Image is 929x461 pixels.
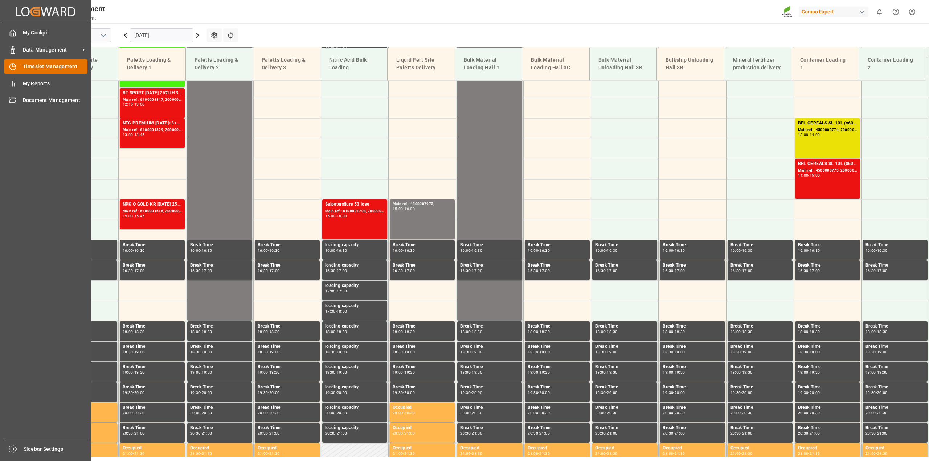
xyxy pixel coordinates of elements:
[393,249,403,252] div: 16:00
[798,343,857,350] div: Break Time
[528,363,587,371] div: Break Time
[798,350,809,354] div: 18:30
[865,363,925,371] div: Break Time
[404,207,415,210] div: 16:00
[865,53,920,74] div: Container Loading 2
[539,350,550,354] div: 19:00
[336,289,337,293] div: -
[200,350,201,354] div: -
[123,371,133,374] div: 19:00
[741,249,742,252] div: -
[23,29,88,37] span: My Cockpit
[98,30,109,41] button: open menu
[799,5,871,18] button: Compo Expert
[123,133,133,136] div: 13:00
[798,323,857,330] div: Break Time
[325,330,336,333] div: 18:00
[460,269,471,272] div: 16:30
[403,269,404,272] div: -
[4,59,87,74] a: Timeslot Management
[808,269,809,272] div: -
[268,330,269,333] div: -
[393,262,452,269] div: Break Time
[393,363,452,371] div: Break Time
[325,323,384,330] div: loading capacity
[673,269,674,272] div: -
[269,350,280,354] div: 19:00
[404,269,415,272] div: 17:00
[730,330,741,333] div: 18:00
[325,310,336,313] div: 17:30
[730,363,790,371] div: Break Time
[337,249,347,252] div: 16:30
[336,214,337,218] div: -
[460,262,519,269] div: Break Time
[472,371,482,374] div: 19:30
[730,53,786,74] div: Mineral fertilizer production delivery
[528,242,587,249] div: Break Time
[798,160,857,168] div: BFL CEREALS SL 10L (x60) TR (KRE) MTOBFL 36 Extra SL 10L (x60) EN,TR MTO
[808,330,809,333] div: -
[403,350,404,354] div: -
[539,371,550,374] div: 19:30
[123,127,182,133] div: Main ref : 6100001829, 2000000813
[865,249,876,252] div: 16:00
[663,262,722,269] div: Break Time
[393,323,452,330] div: Break Time
[460,363,519,371] div: Break Time
[123,103,133,106] div: 12:15
[607,269,617,272] div: 17:00
[134,371,145,374] div: 19:30
[269,330,280,333] div: 18:30
[742,249,753,252] div: 16:30
[528,262,587,269] div: Break Time
[337,214,347,218] div: 16:00
[663,371,673,374] div: 19:00
[528,323,587,330] div: Break Time
[134,103,145,106] div: 13:00
[134,249,145,252] div: 16:30
[871,4,888,20] button: show 0 new notifications
[393,330,403,333] div: 18:00
[123,350,133,354] div: 18:30
[200,249,201,252] div: -
[810,330,820,333] div: 18:30
[528,269,538,272] div: 16:30
[663,343,722,350] div: Break Time
[133,269,134,272] div: -
[337,371,347,374] div: 19:30
[461,53,516,74] div: Bulk Material Loading Hall 1
[808,249,809,252] div: -
[258,269,268,272] div: 16:30
[258,323,317,330] div: Break Time
[471,371,472,374] div: -
[798,363,857,371] div: Break Time
[877,350,888,354] div: 19:00
[336,330,337,333] div: -
[190,343,249,350] div: Break Time
[538,350,539,354] div: -
[798,127,857,133] div: Main ref : 4500000774, 2000000604
[190,242,249,249] div: Break Time
[123,323,182,330] div: Break Time
[595,249,606,252] div: 16:00
[538,330,539,333] div: -
[258,343,317,350] div: Break Time
[865,323,925,330] div: Break Time
[268,350,269,354] div: -
[325,242,384,249] div: loading capacity
[663,323,722,330] div: Break Time
[460,242,519,249] div: Break Time
[200,330,201,333] div: -
[782,5,794,18] img: Screenshot%202023-09-29%20at%2010.02.21.png_1712312052.png
[730,262,790,269] div: Break Time
[865,350,876,354] div: 18:30
[123,249,133,252] div: 16:00
[337,289,347,293] div: 17:30
[123,208,182,214] div: Main ref : 6100001615, 2000001395
[403,207,404,210] div: -
[134,269,145,272] div: 17:00
[673,350,674,354] div: -
[269,269,280,272] div: 17:00
[123,262,182,269] div: Break Time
